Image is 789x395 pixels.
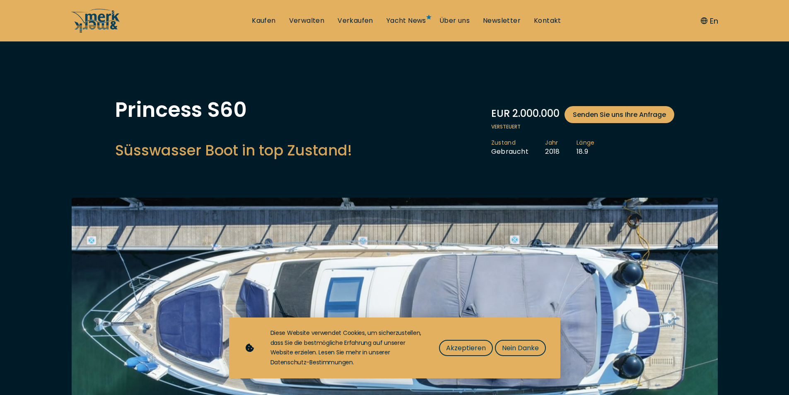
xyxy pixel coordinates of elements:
[565,106,674,123] a: Senden Sie uns Ihre Anfrage
[115,99,352,120] h1: Princess S60
[115,140,352,160] h2: Süsswasser Boot in top Zustand!
[491,106,674,123] div: EUR 2.000.000
[545,139,560,147] span: Jahr
[338,16,373,25] a: Verkaufen
[577,139,611,156] li: 18.9
[270,328,422,368] div: Diese Website verwendet Cookies, um sicherzustellen, dass Sie die bestmögliche Erfahrung auf unse...
[386,16,426,25] a: Yacht News
[573,109,666,120] span: Senden Sie uns Ihre Anfrage
[545,139,577,156] li: 2018
[483,16,521,25] a: Newsletter
[439,16,470,25] a: Über uns
[270,358,353,366] a: Datenschutz-Bestimmungen
[491,123,674,131] span: Versteuert
[252,16,275,25] a: Kaufen
[577,139,595,147] span: Länge
[495,340,546,356] button: Nein Danke
[289,16,325,25] a: Verwalten
[534,16,561,25] a: Kontakt
[439,340,493,356] button: Akzeptieren
[502,343,539,353] span: Nein Danke
[446,343,486,353] span: Akzeptieren
[701,15,718,27] button: En
[491,139,529,147] span: Zustand
[491,139,545,156] li: Gebraucht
